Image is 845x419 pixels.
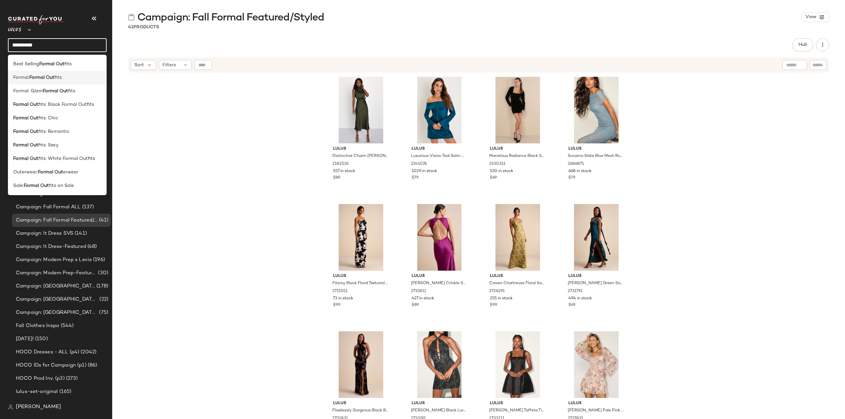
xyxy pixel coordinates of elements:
span: [PERSON_NAME] Black Lurex Cowl Halter Mini Dress [411,408,467,414]
div: Products [128,24,159,31]
span: 530 in stock [490,168,513,174]
span: (41) [98,217,108,224]
span: 2182536 [332,161,349,167]
span: Lulus [490,146,546,152]
span: (141) [73,230,87,237]
img: 12234941_2530311.jpg [485,77,551,143]
span: Lulus [568,146,624,152]
span: fits: Black Formal Outfits [38,101,94,108]
span: Flawlessly Gorgeous Black Burnout Floral Halter Maxi Dress [332,408,388,414]
span: (273) [65,375,78,382]
span: Campaign: Fall Formal ALL [16,203,81,211]
img: 10925381_2241076.jpg [406,77,473,143]
span: Lulus [568,273,624,279]
span: Campaign: [GEOGRAPHIC_DATA] Best Sellers [16,283,95,290]
span: fits [68,88,75,95]
span: (137) [81,203,94,211]
span: [PERSON_NAME] Pale Pink Abstract Print Mesh Tiered Mini Dress [568,408,624,414]
span: Sunama Slate Blue Mesh Ruched Bodycon Midi Dress [568,153,624,159]
span: Formal: [13,74,29,81]
span: (2042) [79,348,96,356]
span: (150) [34,335,48,343]
span: (196) [92,256,105,264]
span: (30) [97,269,108,277]
span: Lulus [412,146,467,152]
span: Campaign: It Dress-Featured [16,243,86,251]
span: Distinctive Charm [PERSON_NAME] Satin Asymmetrical Midi Dress [332,153,388,159]
span: Cavani Chartreuse Floral Satin Asymmetrical Maxi Dress [489,281,545,286]
span: Campaign: Fall Formal Featured/Styled [137,11,324,24]
span: [PERSON_NAME] Taffeta Tie-Back Skater Mini Dress [489,408,545,414]
span: 1029 in stock [412,168,437,174]
span: $89 [333,175,340,181]
b: Formal Out [13,101,38,108]
span: HOCO Dresses - ALL (p4) [16,348,79,356]
span: 2715811 [411,288,426,294]
b: Formal Out [13,142,38,149]
span: Marvelous Radiance Black Sequin Cutout Long Sleeve Mini Dress [489,153,545,159]
span: 73 in stock [333,296,353,302]
span: Lulus [412,273,467,279]
span: Formal: Glam [13,88,43,95]
span: Hub [798,42,807,47]
span: fits on Sale [49,182,74,189]
span: Lulus [333,273,389,279]
b: Formal Out [29,74,54,81]
span: [DATE]! [16,335,34,343]
b: Formal Out [13,115,38,122]
img: 2737831_01_hero_2025-09-15.jpg [563,331,629,398]
span: Lulus [333,146,389,152]
span: 494 in stock [568,296,592,302]
span: $69 [568,302,575,308]
span: Lulus [490,401,546,406]
span: Campaign: Modern Prep-Featured [16,269,97,277]
span: View [805,15,816,20]
span: 668 in stock [568,168,591,174]
span: Fall Clothes Inspo [16,322,59,330]
img: 2733211_02_front_2025-09-15.jpg [485,331,551,398]
span: Lulus [490,273,546,279]
span: Fitzroy Black Floral Textured Strapless Maxi Dress [332,281,388,286]
span: [PERSON_NAME] Green Satin Ruffled Sash Scarf Maxi Dress [568,281,624,286]
span: Sale: [13,182,24,189]
span: (544) [59,322,74,330]
span: 2726291 [489,288,505,294]
span: lulus-set-original [16,388,58,396]
b: Formal Out [38,169,63,176]
img: 10587881_2182536.jpg [328,77,394,143]
img: svg%3e [128,14,135,20]
span: $79 [568,175,575,181]
button: Hub [792,38,813,51]
b: Formal Out [43,88,68,95]
b: Formal Out [13,155,38,162]
span: HOCO IDs for Campaign (p1) [16,362,86,369]
span: erwear [63,169,78,176]
span: (75) [98,309,108,316]
span: 41 [128,25,133,30]
span: 255 in stock [490,296,513,302]
span: Campaign: It Dress SVS [16,230,73,237]
span: 2530311 [489,161,505,167]
img: 2731831_02_front_2025-09-09.jpg [328,331,394,398]
img: 2726291_02_front_2025-09-23.jpg [485,204,551,271]
span: Campaign: Fall Formal Featured/Styled [16,217,98,224]
span: (48) [86,243,97,251]
span: $79 [412,175,419,181]
span: Lulus [412,401,467,406]
b: Formal Out [39,61,64,68]
span: Best Selling [13,61,39,68]
img: cfy_white_logo.C9jOOHJF.svg [8,15,64,24]
span: (86) [86,362,97,369]
img: 2715551_05_side_2025-09-19.jpg [328,204,394,271]
span: Lulus [333,401,389,406]
span: Campaign: Modern Prep x Levis [16,256,92,264]
img: svg%3e [8,404,13,410]
span: $89 [412,302,419,308]
span: Filters [162,62,176,69]
img: 2733191_02_front_2025-09-10.jpg [406,331,473,398]
span: 427 in stock [412,296,434,302]
span: Sort [134,62,144,69]
span: Campaign: [GEOGRAPHIC_DATA] FEATURED [16,296,98,303]
b: Formal Out [13,128,38,135]
span: Campaign: [GEOGRAPHIC_DATA]-SVS [16,309,98,316]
